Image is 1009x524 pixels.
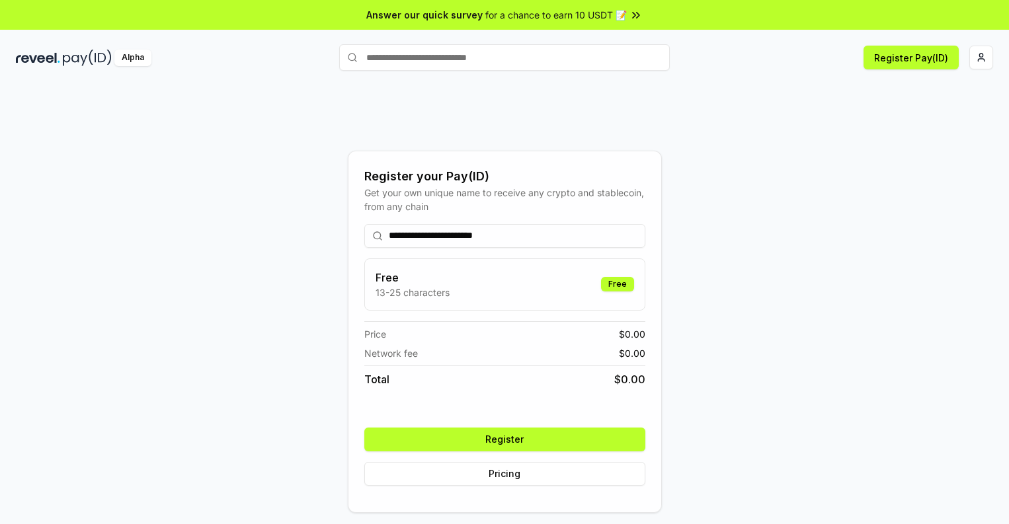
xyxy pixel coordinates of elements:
[485,8,627,22] span: for a chance to earn 10 USDT 📝
[364,346,418,360] span: Network fee
[114,50,151,66] div: Alpha
[364,167,645,186] div: Register your Pay(ID)
[376,285,450,299] p: 13-25 characters
[366,8,483,22] span: Answer our quick survey
[619,346,645,360] span: $ 0.00
[376,270,450,285] h3: Free
[614,371,645,387] span: $ 0.00
[364,462,645,486] button: Pricing
[601,277,634,291] div: Free
[619,327,645,341] span: $ 0.00
[864,46,959,69] button: Register Pay(ID)
[16,50,60,66] img: reveel_dark
[364,371,389,387] span: Total
[63,50,112,66] img: pay_id
[364,186,645,213] div: Get your own unique name to receive any crypto and stablecoin, from any chain
[364,428,645,451] button: Register
[364,327,386,341] span: Price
